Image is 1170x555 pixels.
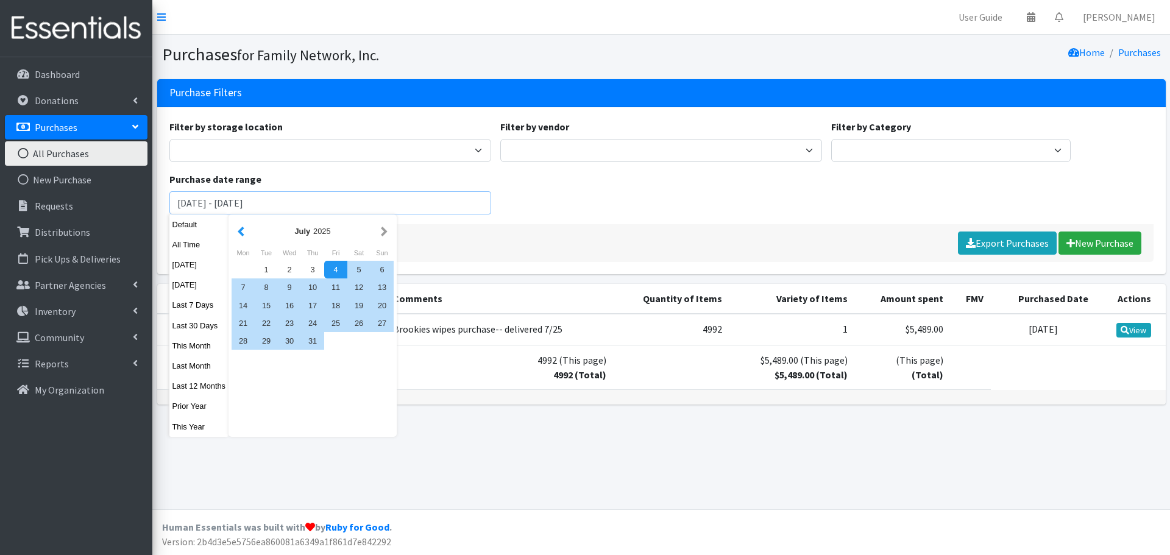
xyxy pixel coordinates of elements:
[347,245,370,261] div: Saturday
[325,521,389,533] a: Ruby for Good
[255,278,278,296] div: 8
[831,119,911,134] label: Filter by Category
[5,8,147,49] img: HumanEssentials
[5,299,147,323] a: Inventory
[313,227,330,236] span: 2025
[169,357,229,375] button: Last Month
[386,284,613,314] th: Comments
[35,384,104,396] p: My Organization
[278,297,301,314] div: 16
[169,256,229,274] button: [DATE]
[169,418,229,436] button: This Year
[255,297,278,314] div: 15
[278,314,301,332] div: 23
[157,314,272,345] td: HDI/Brookies
[370,245,394,261] div: Sunday
[278,245,301,261] div: Wednesday
[232,332,255,350] div: 28
[278,332,301,350] div: 30
[232,245,255,261] div: Monday
[500,119,569,134] label: Filter by vendor
[347,278,370,296] div: 12
[169,317,229,334] button: Last 30 Days
[35,68,80,80] p: Dashboard
[35,305,76,317] p: Inventory
[301,332,324,350] div: 31
[370,278,394,296] div: 13
[5,325,147,350] a: Community
[5,273,147,297] a: Partner Agencies
[370,261,394,278] div: 6
[386,314,613,345] td: Brookies wipes purchase-- delivered 7/25
[370,297,394,314] div: 20
[35,253,121,265] p: Pick Ups & Deliveries
[294,227,310,236] strong: July
[855,345,951,389] td: (This page)
[855,314,951,345] td: $5,489.00
[169,377,229,395] button: Last 12 Months
[5,88,147,113] a: Donations
[614,284,729,314] th: Quantity of Items
[5,62,147,87] a: Dashboard
[324,278,347,296] div: 11
[729,314,855,345] td: 1
[169,119,283,134] label: Filter by storage location
[5,194,147,218] a: Requests
[1068,46,1105,58] a: Home
[169,87,242,99] h3: Purchase Filters
[35,94,79,107] p: Donations
[324,261,347,278] div: 4
[5,168,147,192] a: New Purchase
[949,5,1012,29] a: User Guide
[255,314,278,332] div: 22
[370,314,394,332] div: 27
[5,220,147,244] a: Distributions
[5,115,147,140] a: Purchases
[232,297,255,314] div: 14
[1058,232,1141,255] a: New Purchase
[347,261,370,278] div: 5
[35,226,90,238] p: Distributions
[5,247,147,271] a: Pick Ups & Deliveries
[169,397,229,415] button: Prior Year
[169,216,229,233] button: Default
[301,261,324,278] div: 3
[35,331,84,344] p: Community
[1096,284,1166,314] th: Actions
[35,121,77,133] p: Purchases
[169,191,491,214] input: January 1, 2011 - December 31, 2011
[162,521,392,533] strong: Human Essentials was built with by .
[553,369,606,381] strong: 4992 (Total)
[991,314,1096,345] td: [DATE]
[729,284,855,314] th: Variety of Items
[614,314,729,345] td: 4992
[278,278,301,296] div: 9
[162,44,657,65] h1: Purchases
[951,284,991,314] th: FMV
[237,46,379,64] small: for Family Network, Inc.
[162,536,391,548] span: Version: 2b4d3e5e5756ea860081a6349a1f861d7e842292
[169,276,229,294] button: [DATE]
[169,337,229,355] button: This Month
[255,261,278,278] div: 1
[347,297,370,314] div: 19
[912,369,943,381] strong: (Total)
[301,314,324,332] div: 24
[169,236,229,253] button: All Time
[1073,5,1165,29] a: [PERSON_NAME]
[169,172,261,186] label: Purchase date range
[157,284,272,314] th: Purchases from
[958,232,1057,255] a: Export Purchases
[386,345,613,389] td: 4992 (This page)
[324,245,347,261] div: Friday
[5,378,147,402] a: My Organization
[991,284,1096,314] th: Purchased Date
[5,352,147,376] a: Reports
[255,245,278,261] div: Tuesday
[1116,323,1151,338] a: View
[169,296,229,314] button: Last 7 Days
[35,200,73,212] p: Requests
[347,314,370,332] div: 26
[35,358,69,370] p: Reports
[232,314,255,332] div: 21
